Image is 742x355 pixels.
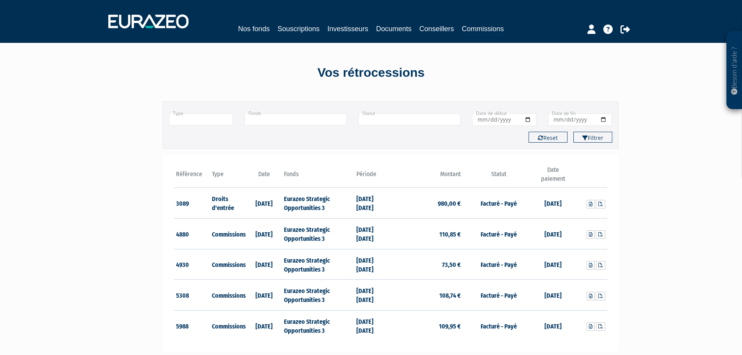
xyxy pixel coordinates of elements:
[246,219,282,249] td: [DATE]
[174,249,210,280] td: 4930
[391,219,463,249] td: 110,85 €
[376,23,412,34] a: Documents
[354,280,391,311] td: [DATE] [DATE]
[210,311,246,341] td: Commissions
[535,311,571,341] td: [DATE]
[354,249,391,280] td: [DATE] [DATE]
[149,64,593,82] div: Vos rétrocessions
[282,280,354,311] td: Eurazeo Strategic Opportunities 3
[463,280,535,311] td: Facturé - Payé
[535,188,571,219] td: [DATE]
[391,311,463,341] td: 109,95 €
[354,219,391,249] td: [DATE] [DATE]
[174,311,210,341] td: 5988
[210,249,246,280] td: Commissions
[174,188,210,219] td: 3089
[246,280,282,311] td: [DATE]
[210,219,246,249] td: Commissions
[535,249,571,280] td: [DATE]
[282,311,354,341] td: Eurazeo Strategic Opportunities 3
[529,132,568,143] button: Reset
[282,249,354,280] td: Eurazeo Strategic Opportunities 3
[462,23,504,35] a: Commissions
[246,188,282,219] td: [DATE]
[174,219,210,249] td: 4880
[535,280,571,311] td: [DATE]
[463,166,535,188] th: Statut
[463,311,535,341] td: Facturé - Payé
[282,188,354,219] td: Eurazeo Strategic Opportunities 3
[210,166,246,188] th: Type
[277,23,319,34] a: Souscriptions
[573,132,612,143] button: Filtrer
[282,166,354,188] th: Fonds
[238,23,270,34] a: Nos fonds
[391,249,463,280] td: 73,50 €
[246,249,282,280] td: [DATE]
[246,311,282,341] td: [DATE]
[108,14,189,28] img: 1732889491-logotype_eurazeo_blanc_rvb.png
[354,188,391,219] td: [DATE] [DATE]
[327,23,368,34] a: Investisseurs
[463,219,535,249] td: Facturé - Payé
[354,166,391,188] th: Période
[391,166,463,188] th: Montant
[210,280,246,311] td: Commissions
[419,23,454,34] a: Conseillers
[174,280,210,311] td: 5308
[391,188,463,219] td: 980,00 €
[730,35,739,106] p: Besoin d'aide ?
[463,188,535,219] td: Facturé - Payé
[174,166,210,188] th: Référence
[246,166,282,188] th: Date
[210,188,246,219] td: Droits d'entrée
[535,219,571,249] td: [DATE]
[354,311,391,341] td: [DATE] [DATE]
[282,219,354,249] td: Eurazeo Strategic Opportunities 3
[463,249,535,280] td: Facturé - Payé
[391,280,463,311] td: 108,74 €
[535,166,571,188] th: Date paiement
